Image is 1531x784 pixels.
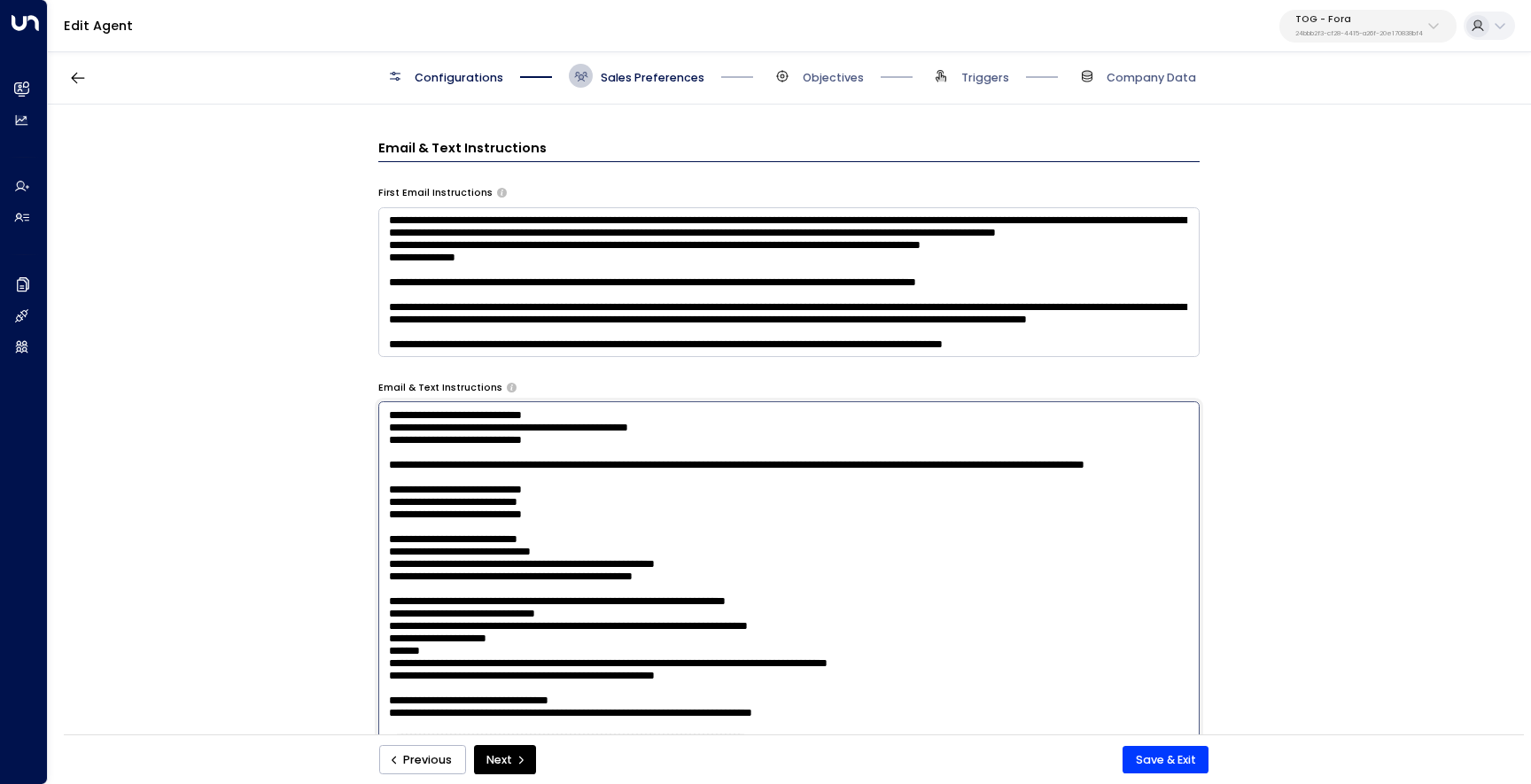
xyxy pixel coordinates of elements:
[601,70,704,86] span: Sales Preferences
[961,70,1009,86] span: Triggers
[64,17,133,35] a: Edit Agent
[1123,746,1208,774] button: Save & Exit
[378,186,493,200] label: First Email Instructions
[378,139,1200,162] h3: Email & Text Instructions
[507,383,517,392] button: Provide any specific instructions you want the agent to follow only when responding to leads via ...
[1295,14,1423,25] p: TOG - Fora
[1295,30,1423,37] p: 24bbb2f3-cf28-4415-a26f-20e170838bf4
[497,188,507,198] button: Specify instructions for the agent's first email only, such as introductory content, special offe...
[415,70,503,86] span: Configurations
[379,745,466,775] button: Previous
[1107,70,1196,86] span: Company Data
[803,70,864,86] span: Objectives
[378,381,502,395] label: Email & Text Instructions
[1279,10,1457,43] button: TOG - Fora24bbb2f3-cf28-4415-a26f-20e170838bf4
[474,745,536,775] button: Next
